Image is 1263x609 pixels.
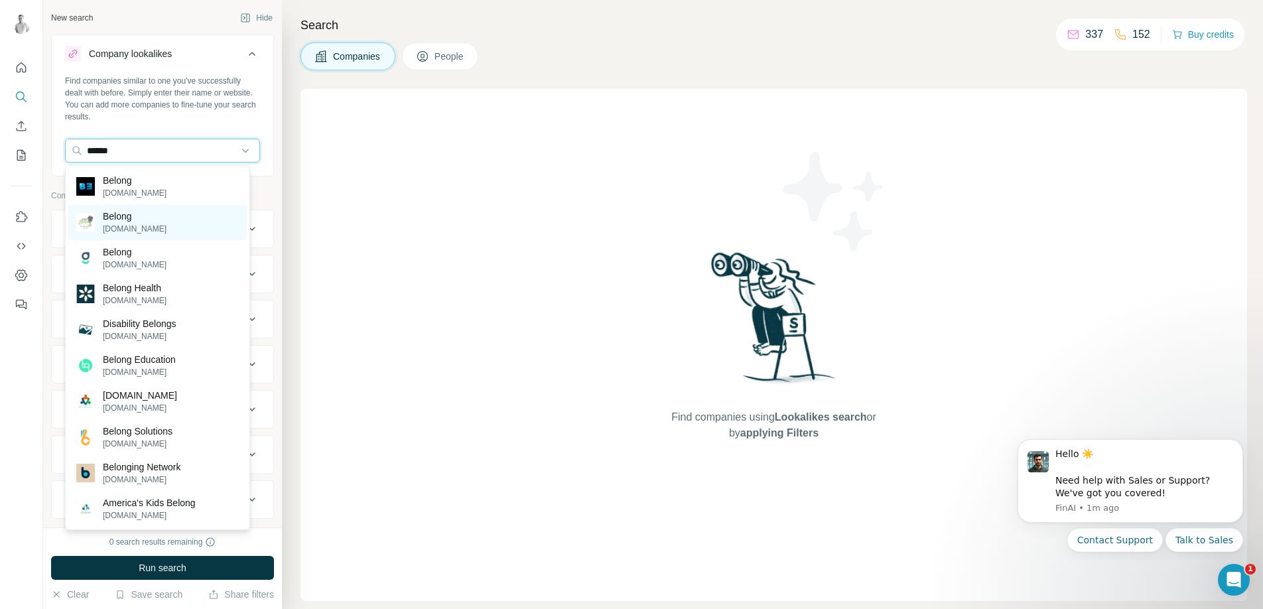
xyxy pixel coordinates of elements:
p: Belong [103,245,166,259]
button: Employees (size) [52,393,273,425]
p: 152 [1132,27,1150,42]
button: HQ location1 [52,303,273,335]
p: [DOMAIN_NAME] [103,366,176,378]
p: [DOMAIN_NAME] [103,509,196,521]
button: Search [11,85,32,109]
button: Clear [51,588,89,601]
button: Save search [115,588,182,601]
button: Hide [231,8,282,28]
img: Belong Health [76,285,95,303]
button: Company lookalikes [52,38,273,75]
p: [DOMAIN_NAME] [103,295,166,306]
span: applying Filters [740,427,819,439]
p: [DOMAIN_NAME] [103,187,166,199]
p: [DOMAIN_NAME] [103,330,176,342]
button: Industry [52,258,273,290]
p: [DOMAIN_NAME] [103,259,166,271]
img: Surfe Illustration - Stars [774,142,894,261]
h4: Search [300,16,1247,34]
button: Enrich CSV [11,114,32,138]
img: belong.life [76,392,95,411]
button: Use Surfe on LinkedIn [11,205,32,229]
p: [DOMAIN_NAME] [103,223,166,235]
p: Company information [51,190,274,202]
p: Belong [103,210,166,223]
button: Buy credits [1172,25,1234,44]
span: Run search [139,561,186,575]
button: Quick start [11,56,32,80]
img: Belong [76,177,95,196]
p: Belonging Network [103,460,181,474]
img: Avatar [11,13,32,34]
img: Belong [76,213,95,232]
button: Technologies [52,439,273,470]
span: Companies [333,50,381,63]
div: New search [51,12,93,24]
img: America's Kids Belong [76,500,95,518]
iframe: Intercom notifications message [998,427,1263,560]
p: 337 [1085,27,1103,42]
img: Surfe Illustration - Woman searching with binoculars [705,249,843,397]
div: Company lookalikes [89,47,172,60]
p: Belong Health [103,281,166,295]
p: [DOMAIN_NAME] [103,438,172,450]
p: Disability Belongs [103,317,176,330]
img: Disability Belongs [76,320,95,339]
button: Keywords [52,484,273,515]
p: [DOMAIN_NAME] [103,474,181,486]
p: [DOMAIN_NAME] [103,389,177,402]
iframe: Intercom live chat [1218,564,1250,596]
p: [DOMAIN_NAME] [103,402,177,414]
img: Belong Education [76,356,95,375]
button: Run search [51,556,274,580]
button: Annual revenue ($) [52,348,273,380]
button: Use Surfe API [11,234,32,258]
img: Belonging Network [76,464,95,482]
button: My lists [11,143,32,167]
div: 0 search results remaining [109,536,216,548]
p: Belong Education [103,353,176,366]
span: People [434,50,465,63]
div: Find companies similar to one you've successfully dealt with before. Simply enter their name or w... [65,75,260,123]
p: Belong [103,174,166,187]
p: Belong Solutions [103,425,172,438]
p: America's Kids Belong [103,496,196,509]
button: Company [52,213,273,245]
button: Dashboard [11,263,32,287]
span: Find companies using or by [667,409,880,441]
img: Belong Solutions [76,428,95,446]
button: Feedback [11,293,32,316]
span: 1 [1245,564,1256,575]
span: Lookalikes search [775,411,867,423]
button: Share filters [208,588,274,601]
img: Belong [76,249,95,267]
